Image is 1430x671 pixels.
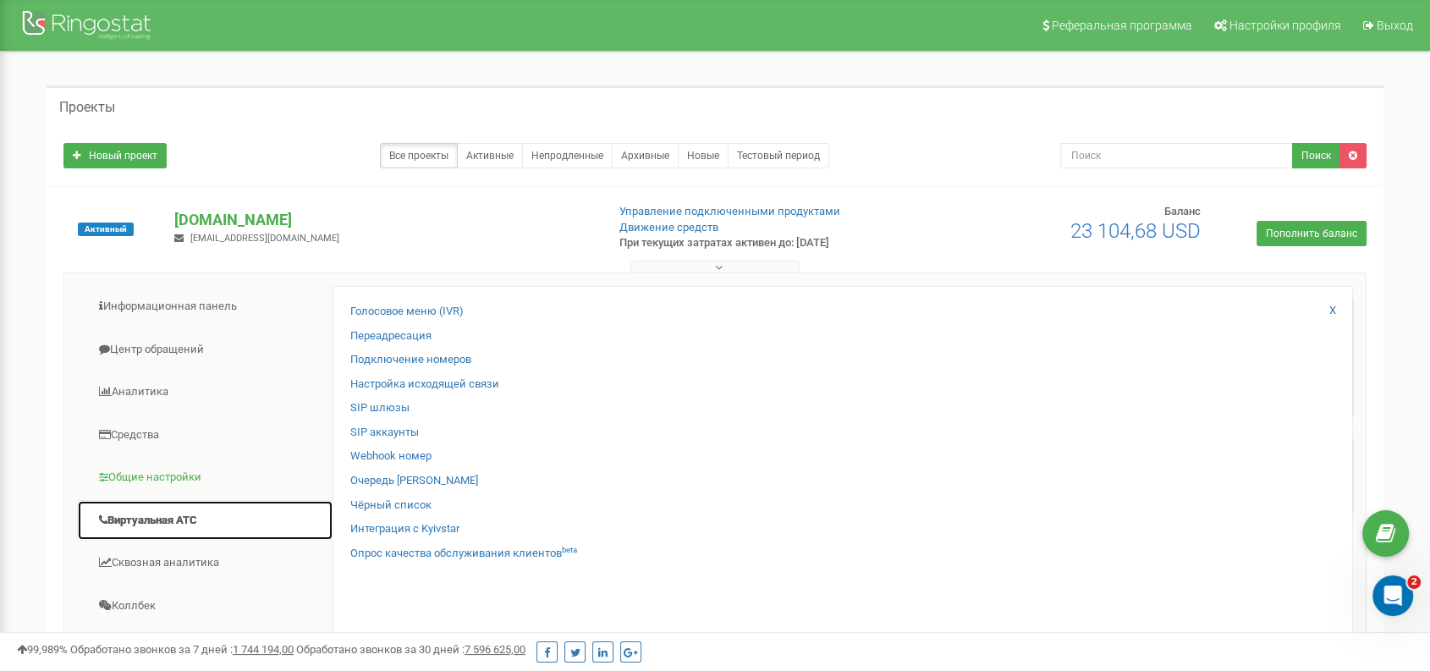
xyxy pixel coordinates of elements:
[350,400,410,416] a: SIP шлюзы
[1377,19,1413,32] span: Выход
[77,371,333,413] a: Аналитика
[1164,205,1201,217] span: Баланс
[562,545,577,554] sup: beta
[1070,219,1201,243] span: 23 104,68 USD
[77,329,333,371] a: Центр обращений
[350,352,471,368] a: Подключение номеров
[174,209,591,231] p: [DOMAIN_NAME]
[59,100,115,115] h5: Проекты
[1229,19,1341,32] span: Настройки профиля
[1407,575,1421,589] span: 2
[77,457,333,498] a: Общие настройки
[77,415,333,456] a: Средства
[78,223,134,236] span: Активный
[619,221,718,234] a: Движение средств
[77,542,333,584] a: Сквозная аналитика
[350,473,478,489] a: Очередь [PERSON_NAME]
[70,643,294,656] span: Обработано звонков за 7 дней :
[380,143,458,168] a: Все проекты
[1257,221,1367,246] a: Пополнить баланс
[296,643,525,656] span: Обработано звонков за 30 дней :
[465,643,525,656] u: 7 596 625,00
[1052,19,1192,32] span: Реферальная программа
[350,546,577,562] a: Опрос качества обслуживания клиентовbeta
[350,304,464,320] a: Голосовое меню (IVR)
[350,521,459,537] a: Интеграция с Kyivstar
[728,143,829,168] a: Тестовый период
[350,448,432,465] a: Webhook номер
[522,143,613,168] a: Непродленные
[1292,143,1340,168] button: Поиск
[190,233,339,244] span: [EMAIL_ADDRESS][DOMAIN_NAME]
[678,143,729,168] a: Новые
[1329,303,1336,319] a: X
[233,643,294,656] u: 1 744 194,00
[612,143,679,168] a: Архивные
[77,586,333,627] a: Коллбек
[1060,143,1294,168] input: Поиск
[350,498,432,514] a: Чёрный список
[77,629,333,670] a: Настройки Ringostat Smart Phone
[619,205,840,217] a: Управление подключенными продуктами
[1372,575,1413,616] iframe: Intercom live chat
[350,425,419,441] a: SIP аккаунты
[619,235,927,251] p: При текущих затратах активен до: [DATE]
[63,143,167,168] a: Новый проект
[350,328,432,344] a: Переадресация
[350,377,499,393] a: Настройка исходящей связи
[17,643,68,656] span: 99,989%
[457,143,523,168] a: Активные
[77,500,333,542] a: Виртуальная АТС
[77,286,333,327] a: Информационная панель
